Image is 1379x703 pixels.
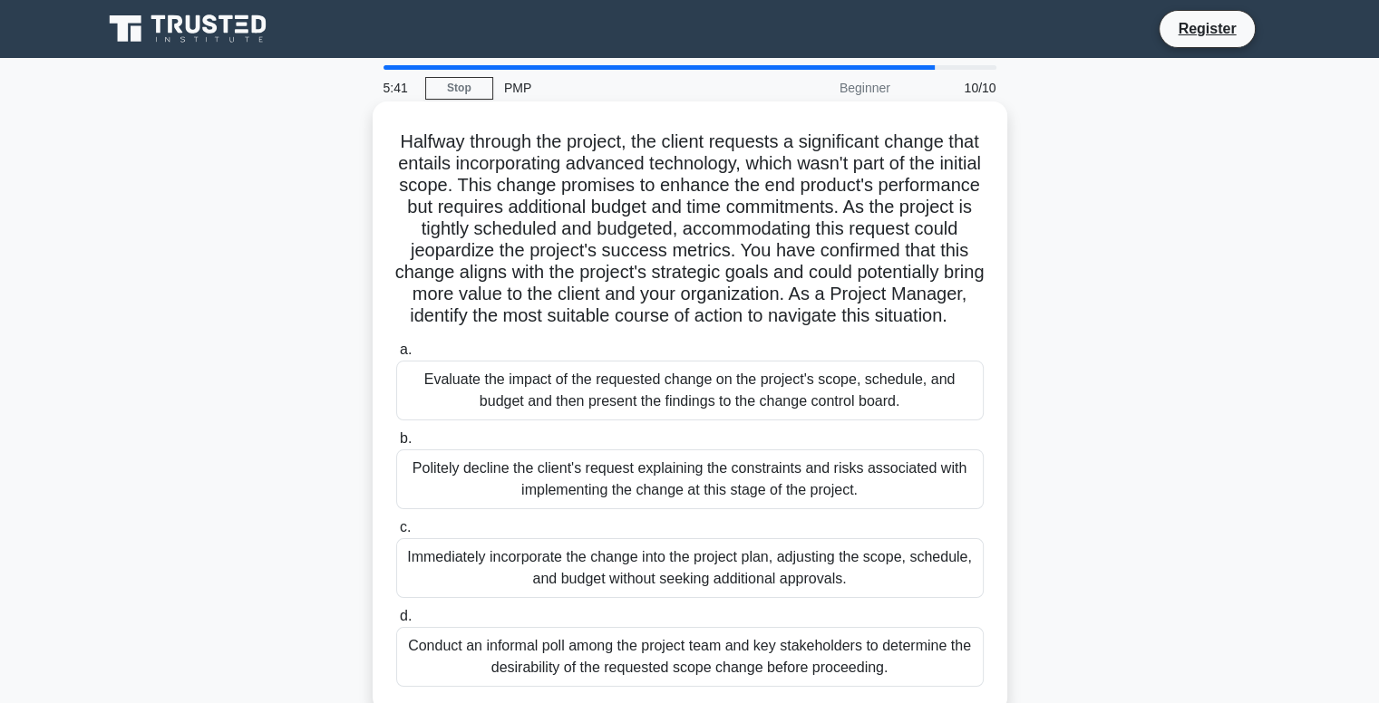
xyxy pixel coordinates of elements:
[200,107,306,119] div: Keywords by Traffic
[396,449,984,509] div: Politely decline the client's request explaining the constraints and risks associated with implem...
[49,105,63,120] img: tab_domain_overview_orange.svg
[901,70,1007,106] div: 10/10
[69,107,162,119] div: Domain Overview
[373,70,425,106] div: 5:41
[47,47,199,62] div: Domain: [DOMAIN_NAME]
[400,342,412,357] span: a.
[180,105,195,120] img: tab_keywords_by_traffic_grey.svg
[29,47,44,62] img: website_grey.svg
[29,29,44,43] img: logo_orange.svg
[743,70,901,106] div: Beginner
[400,519,411,534] span: c.
[425,77,493,100] a: Stop
[493,70,743,106] div: PMP
[396,538,984,598] div: Immediately incorporate the change into the project plan, adjusting the scope, schedule, and budg...
[1167,17,1247,40] a: Register
[396,627,984,687] div: Conduct an informal poll among the project team and key stakeholders to determine the desirabilit...
[394,130,986,328] h5: Halfway through the project, the client requests a significant change that entails incorporating ...
[51,29,89,43] div: v 4.0.25
[400,430,412,446] span: b.
[396,361,984,420] div: Evaluate the impact of the requested change on the project's scope, schedule, and budget and then...
[400,608,412,623] span: d.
